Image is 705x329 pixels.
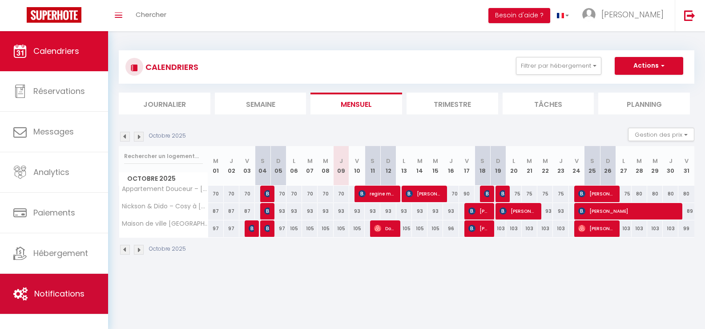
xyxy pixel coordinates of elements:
[374,220,395,237] span: Doire [PERSON_NAME]
[34,288,85,299] span: Notifications
[496,157,500,165] abbr: D
[271,203,286,219] div: 93
[582,8,596,21] img: ...
[349,220,365,237] div: 105
[323,157,328,165] abbr: M
[484,185,489,202] span: Floc'h [PERSON_NAME]
[427,220,443,237] div: 105
[334,186,349,202] div: 70
[33,167,69,178] span: Analytics
[459,186,475,202] div: 90
[286,186,302,202] div: 70
[537,186,553,202] div: 75
[386,157,391,165] abbr: D
[449,157,453,165] abbr: J
[506,146,522,186] th: 20
[500,203,536,219] span: [PERSON_NAME]
[527,157,532,165] abbr: M
[500,185,505,202] span: [PERSON_NAME] roudel
[490,146,506,186] th: 19
[293,157,295,165] abbr: L
[578,220,615,237] span: [PERSON_NAME]
[302,220,318,237] div: 105
[396,146,412,186] th: 13
[121,186,209,192] span: Appartement Douceur – [GEOGRAPHIC_DATA] à 5 min à pied
[33,126,74,137] span: Messages
[459,146,475,186] th: 17
[33,207,75,218] span: Paiements
[600,146,616,186] th: 26
[224,146,239,186] th: 02
[208,203,224,219] div: 87
[365,203,380,219] div: 93
[310,93,402,114] li: Mensuel
[239,186,255,202] div: 70
[647,146,663,186] th: 29
[349,203,365,219] div: 93
[208,186,224,202] div: 70
[578,203,677,219] span: [PERSON_NAME]
[355,157,359,165] abbr: V
[339,157,343,165] abbr: J
[380,146,396,186] th: 12
[245,157,249,165] abbr: V
[136,10,166,19] span: Chercher
[224,203,239,219] div: 87
[302,186,318,202] div: 70
[622,157,625,165] abbr: L
[506,220,522,237] div: 103
[653,157,658,165] abbr: M
[224,186,239,202] div: 70
[632,220,647,237] div: 103
[678,186,694,202] div: 80
[465,157,469,165] abbr: V
[124,148,203,164] input: Rechercher un logement...
[590,157,594,165] abbr: S
[678,146,694,186] th: 31
[615,57,683,75] button: Actions
[33,248,88,259] span: Hébergement
[396,220,412,237] div: 105
[239,203,255,219] div: 87
[286,146,302,186] th: 06
[224,220,239,237] div: 97
[684,10,695,21] img: logout
[215,93,306,114] li: Semaine
[271,220,286,237] div: 97
[537,220,553,237] div: 103
[121,220,209,227] span: Maison de ville [GEOGRAPHIC_DATA] – Cour. A 5 min centre
[522,146,537,186] th: 21
[669,157,673,165] abbr: J
[318,146,333,186] th: 08
[678,220,694,237] div: 99
[553,146,568,186] th: 23
[468,220,489,237] span: [PERSON_NAME]
[559,157,563,165] abbr: J
[143,57,198,77] h3: CALENDRIERS
[512,157,515,165] abbr: L
[427,146,443,186] th: 15
[578,185,615,202] span: [PERSON_NAME]
[685,157,689,165] abbr: V
[307,157,313,165] abbr: M
[334,220,349,237] div: 105
[261,157,265,165] abbr: S
[119,93,210,114] li: Journalier
[616,146,631,186] th: 27
[522,220,537,237] div: 103
[276,157,281,165] abbr: D
[537,146,553,186] th: 22
[553,203,568,219] div: 93
[522,186,537,202] div: 75
[406,185,442,202] span: [PERSON_NAME]
[417,157,423,165] abbr: M
[663,220,678,237] div: 103
[506,186,522,202] div: 75
[271,186,286,202] div: 70
[119,172,208,185] span: Octobre 2025
[584,146,600,186] th: 25
[678,203,694,219] div: 89
[616,220,631,237] div: 103
[264,220,270,237] span: [PERSON_NAME]
[480,157,484,165] abbr: S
